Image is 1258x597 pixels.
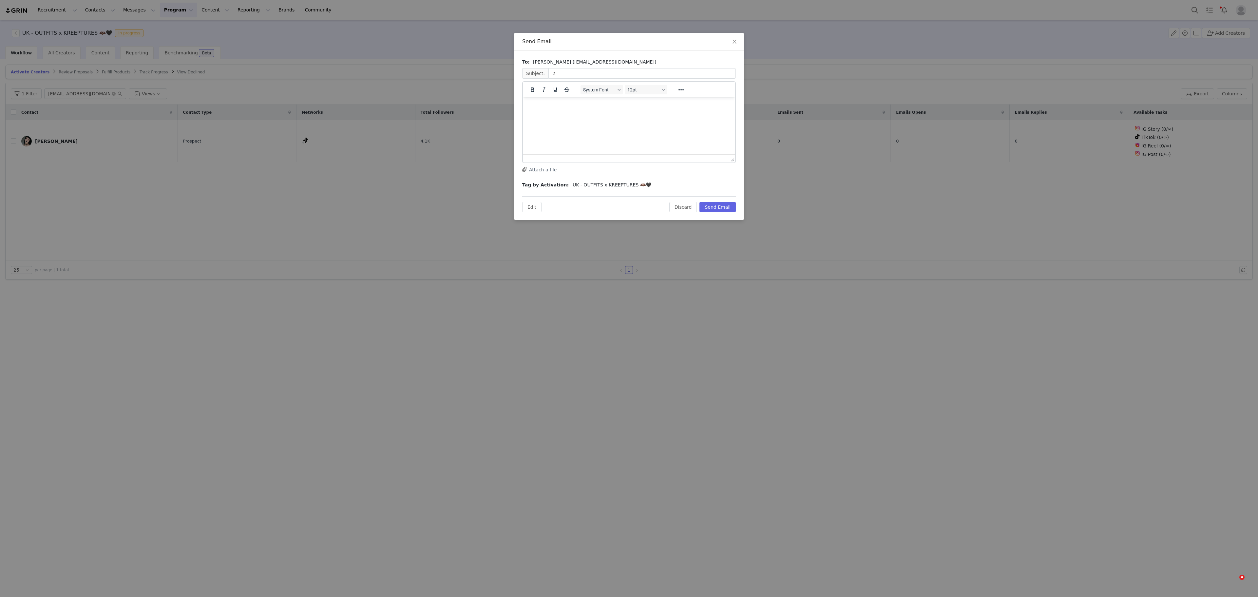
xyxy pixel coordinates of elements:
button: Bold [527,85,538,94]
input: Add a subject line [548,68,736,79]
button: Attach a file [522,165,557,173]
button: Strikethrough [561,85,572,94]
span: 4 [1239,575,1245,580]
button: Italic [538,85,549,94]
span: Subject: [522,68,548,79]
span: To: [522,59,530,66]
button: Font sizes [625,85,667,94]
span: UK - OUTFITS x KREEPTURES 🦇🖤 [573,182,651,188]
span: System Font [583,87,615,92]
button: Underline [550,85,561,94]
span: [PERSON_NAME] ([EMAIL_ADDRESS][DOMAIN_NAME]) [533,59,656,66]
div: Send Email [522,38,736,45]
iframe: Rich Text Area [523,97,735,154]
iframe: Intercom live chat [1226,575,1242,590]
button: Edit [522,202,542,212]
span: 12pt [627,87,659,92]
button: Reveal or hide additional toolbar items [676,85,687,94]
span: Tag by Activation: [522,182,569,188]
button: Discard [669,202,697,212]
i: icon: close [732,39,737,44]
div: Press the Up and Down arrow keys to resize the editor. [728,155,735,163]
button: Send Email [699,202,736,212]
button: Fonts [581,85,623,94]
button: Close [725,33,744,51]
